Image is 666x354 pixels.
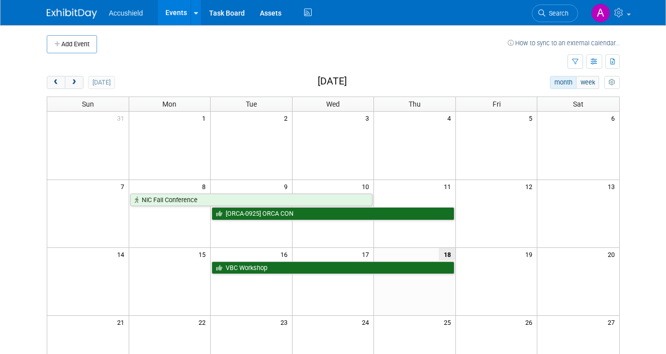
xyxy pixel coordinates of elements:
[524,248,537,260] span: 19
[409,100,421,108] span: Thu
[130,194,373,207] a: NIC Fall Conference
[545,10,568,17] span: Search
[116,248,129,260] span: 14
[607,316,619,328] span: 27
[361,180,373,193] span: 10
[508,39,620,47] a: How to sync to an external calendar...
[528,112,537,124] span: 5
[524,180,537,193] span: 12
[198,248,210,260] span: 15
[364,112,373,124] span: 3
[212,261,454,275] a: VBC Workshop
[576,76,599,89] button: week
[361,248,373,260] span: 17
[116,316,129,328] span: 21
[65,76,83,89] button: next
[609,79,615,86] i: Personalize Calendar
[318,76,347,87] h2: [DATE]
[443,180,455,193] span: 11
[82,100,94,108] span: Sun
[361,316,373,328] span: 24
[212,207,454,220] a: [ORCA-0925] ORCA CON
[591,4,610,23] img: Alexandria Cantrell
[88,76,115,89] button: [DATE]
[326,100,340,108] span: Wed
[47,76,65,89] button: prev
[604,76,619,89] button: myCustomButton
[120,180,129,193] span: 7
[279,316,292,328] span: 23
[439,248,455,260] span: 18
[573,100,584,108] span: Sat
[201,180,210,193] span: 8
[283,112,292,124] span: 2
[116,112,129,124] span: 31
[198,316,210,328] span: 22
[524,316,537,328] span: 26
[550,76,577,89] button: month
[47,9,97,19] img: ExhibitDay
[109,9,143,17] span: Accushield
[443,316,455,328] span: 25
[47,35,97,53] button: Add Event
[246,100,257,108] span: Tue
[279,248,292,260] span: 16
[607,180,619,193] span: 13
[201,112,210,124] span: 1
[446,112,455,124] span: 4
[493,100,501,108] span: Fri
[532,5,578,22] a: Search
[162,100,176,108] span: Mon
[607,248,619,260] span: 20
[283,180,292,193] span: 9
[610,112,619,124] span: 6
